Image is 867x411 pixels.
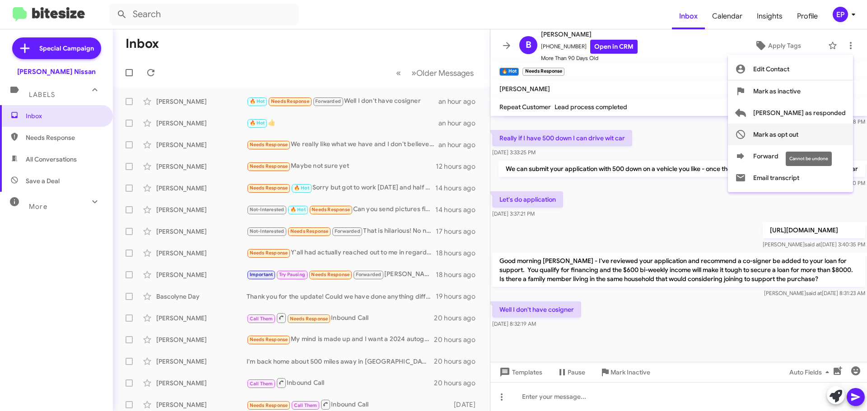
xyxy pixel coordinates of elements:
span: Mark as opt out [753,124,798,145]
div: Cannot be undone [786,152,832,166]
button: Email transcript [728,167,853,189]
span: [PERSON_NAME] as responded [753,102,846,124]
span: Edit Contact [753,58,789,80]
button: Forward [728,145,853,167]
span: Mark as inactive [753,80,801,102]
